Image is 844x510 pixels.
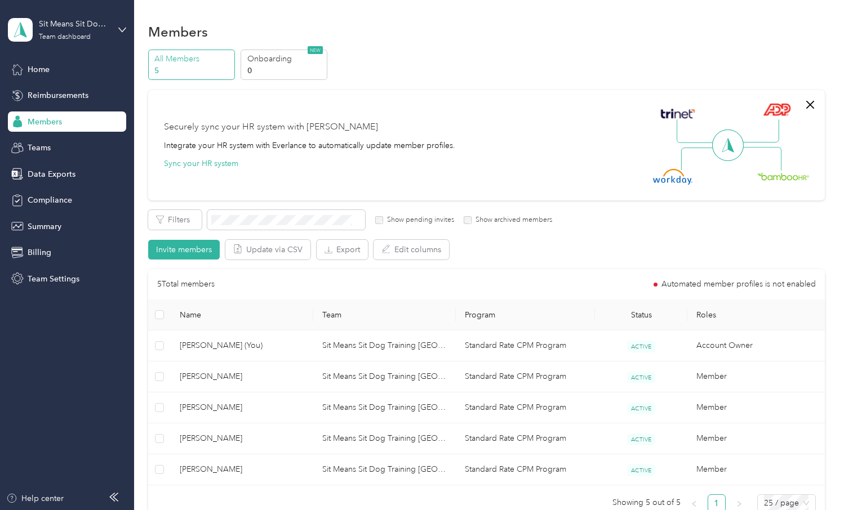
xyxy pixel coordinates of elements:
td: Standard Rate CPM Program [456,392,595,423]
td: Account Owner [687,330,830,361]
div: Integrate your HR system with Everlance to automatically update member profiles. [164,140,455,151]
td: Kelli Blondsey [171,423,313,454]
td: Member [687,423,830,454]
td: Standard Rate CPM Program [456,423,595,454]
td: Sit Means Sit Dog Training Pittsburgh [313,423,456,454]
button: Help center [6,493,64,504]
button: Edit columns [374,240,449,260]
span: [PERSON_NAME] (You) [180,339,304,352]
h1: Members [148,26,208,38]
th: Program [456,299,595,330]
th: Roles [687,299,830,330]
td: Standard Rate CPM Program [456,361,595,392]
span: Team Settings [28,273,79,285]
span: Summary [28,221,61,232]
img: Line Left Up [677,119,716,144]
td: Sit Means Sit Dog Training Pittsburgh [313,361,456,392]
button: Sync your HR system [164,158,238,169]
span: Reimbursements [28,90,88,101]
span: left [691,500,698,507]
span: ACTIVE [627,433,655,445]
span: Data Exports [28,168,75,180]
span: Teams [28,142,51,154]
div: Sit Means Sit Dog Training [GEOGRAPHIC_DATA] [39,18,109,30]
img: Line Right Down [742,147,781,171]
span: Automated member profiles is not enabled [661,280,816,288]
p: 5 [154,65,231,77]
img: Workday [653,169,692,185]
p: 0 [247,65,324,77]
span: Members [28,116,62,128]
span: ACTIVE [627,341,655,352]
img: BambooHR [757,172,809,180]
td: Sit Means Sit Dog Training Pittsburgh [313,454,456,485]
label: Show pending invites [383,215,454,225]
td: Sit Means Sit Dog Training Pittsburgh [313,392,456,423]
button: Update via CSV [225,240,310,260]
button: Invite members [148,240,220,260]
td: Member [687,454,830,485]
span: [PERSON_NAME] [180,432,304,445]
th: Status [595,299,687,330]
button: Export [317,240,368,260]
span: [PERSON_NAME] [180,370,304,383]
td: Member [687,361,830,392]
th: Name [171,299,313,330]
span: right [736,500,743,507]
span: [PERSON_NAME] [180,401,304,414]
img: Line Left Down [681,147,720,170]
td: Sit Means Sit Dog Training Pittsburgh [313,330,456,361]
img: Line Right Up [740,119,779,143]
iframe: Everlance-gr Chat Button Frame [781,447,844,510]
span: [PERSON_NAME] [180,463,304,476]
p: 5 Total members [157,278,215,290]
td: Lauren Thomas [171,361,313,392]
td: Standard Rate CPM Program [456,454,595,485]
button: Filters [148,210,202,230]
td: Christina Hamilton [171,392,313,423]
img: ADP [763,103,790,116]
span: ACTIVE [627,464,655,476]
p: Onboarding [247,53,324,65]
td: Member [687,392,830,423]
label: Show archived members [472,215,552,225]
img: Trinet [658,106,698,122]
span: Compliance [28,194,72,206]
div: Securely sync your HR system with [PERSON_NAME] [164,120,378,134]
td: Alicia Shropshire [171,454,313,485]
td: Standard Rate CPM Program [456,330,595,361]
span: ACTIVE [627,402,655,414]
span: Name [180,310,304,320]
span: Home [28,64,50,75]
th: Team [313,299,456,330]
div: Team dashboard [39,34,91,41]
p: All Members [154,53,231,65]
td: Lisa Pierce (You) [171,330,313,361]
span: NEW [308,46,323,54]
span: ACTIVE [627,372,655,383]
span: Billing [28,247,51,258]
